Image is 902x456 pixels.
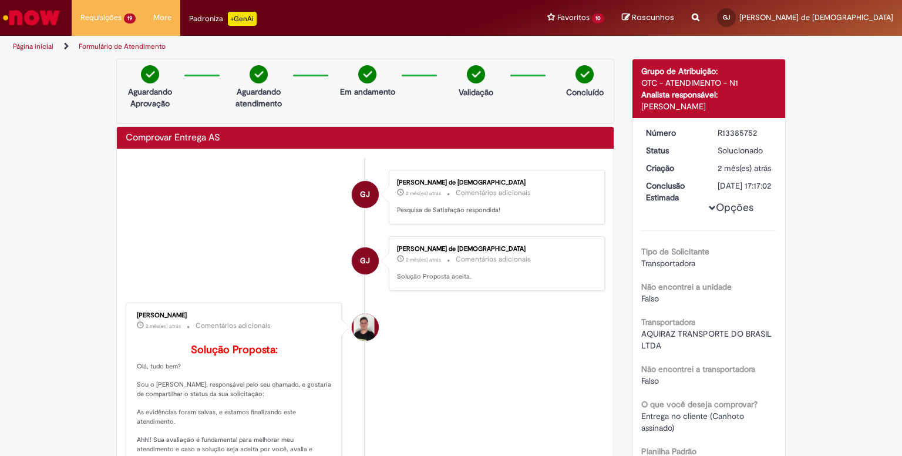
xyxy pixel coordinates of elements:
time: 08/08/2025 18:04:57 [718,163,771,173]
span: More [153,12,171,24]
dt: Status [637,145,709,156]
span: 19 [124,14,136,24]
div: [PERSON_NAME] de [DEMOGRAPHIC_DATA] [397,179,593,186]
p: Solução Proposta aceita. [397,272,593,281]
span: 10 [592,14,604,24]
span: GJ [360,180,370,209]
span: 2 mês(es) atrás [718,163,771,173]
div: OTC - ATENDIMENTO - N1 [641,77,777,89]
span: Falso [641,293,659,304]
span: [PERSON_NAME] de [DEMOGRAPHIC_DATA] [739,12,893,22]
div: [DATE] 17:17:02 [718,180,772,192]
div: 08/08/2025 18:04:57 [718,162,772,174]
time: 11/08/2025 18:17:46 [406,256,441,263]
div: [PERSON_NAME] [641,100,777,112]
p: Validação [459,86,493,98]
span: Rascunhos [632,12,674,23]
a: Rascunhos [622,12,674,24]
p: Em andamento [340,86,395,98]
a: Página inicial [13,42,53,51]
span: 2 mês(es) atrás [406,190,441,197]
b: Não encontrei a transportadora [641,364,755,374]
small: Comentários adicionais [196,321,271,331]
p: Aguardando atendimento [230,86,287,109]
span: GJ [723,14,730,21]
span: 2 mês(es) atrás [146,323,181,330]
dt: Número [637,127,709,139]
small: Comentários adicionais [456,188,531,198]
b: Solução Proposta: [191,343,278,357]
div: Gilmar Medeiros de Jesus [352,181,379,208]
span: AQUIRAZ TRANSPORTE DO BRASIL LTDA [641,328,774,351]
div: Analista responsável: [641,89,777,100]
div: Grupo de Atribuição: [641,65,777,77]
h2: Comprovar Entrega AS Histórico de tíquete [126,133,220,143]
span: Falso [641,375,659,386]
div: Padroniza [189,12,257,26]
span: Entrega no cliente (Canhoto assinado) [641,411,746,433]
p: +GenAi [228,12,257,26]
p: Concluído [566,86,604,98]
b: Não encontrei a unidade [641,281,732,292]
dt: Conclusão Estimada [637,180,709,203]
b: Transportadora [641,317,695,327]
small: Comentários adicionais [456,254,531,264]
a: Formulário de Atendimento [79,42,166,51]
img: check-circle-green.png [141,65,159,83]
span: GJ [360,247,370,275]
b: O que você deseja comprovar? [641,399,758,410]
img: ServiceNow [1,6,62,29]
span: Favoritos [557,12,590,24]
p: Aguardando Aprovação [122,86,179,109]
img: check-circle-green.png [467,65,485,83]
div: Gilmar Medeiros de Jesus [352,247,379,274]
div: Solucionado [718,145,772,156]
p: Pesquisa de Satisfação respondida! [397,206,593,215]
b: Tipo de Solicitante [641,246,709,257]
div: [PERSON_NAME] [137,312,332,319]
span: 2 mês(es) atrás [406,256,441,263]
div: R13385752 [718,127,772,139]
span: Requisições [80,12,122,24]
img: check-circle-green.png [250,65,268,83]
div: Matheus Henrique Drudi [352,314,379,341]
div: [PERSON_NAME] de [DEMOGRAPHIC_DATA] [397,246,593,253]
img: check-circle-green.png [575,65,594,83]
span: Transportadora [641,258,695,269]
ul: Trilhas de página [9,36,593,58]
time: 11/08/2025 16:42:58 [146,323,181,330]
dt: Criação [637,162,709,174]
img: check-circle-green.png [358,65,376,83]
